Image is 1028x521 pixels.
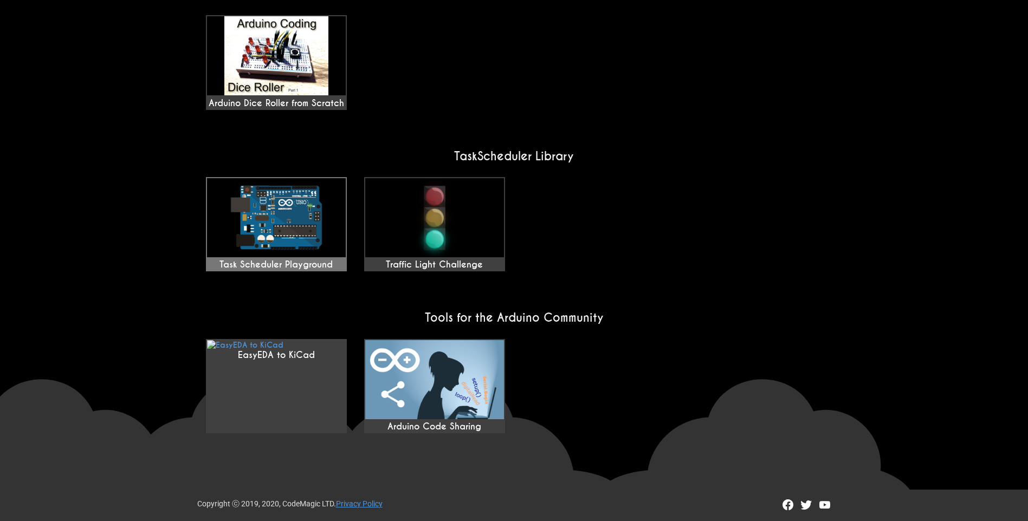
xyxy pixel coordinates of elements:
[206,339,347,433] a: EasyEDA to KiCad
[197,498,383,512] div: Copyright ⓒ 2019, 2020, CodeMagic LTD.
[336,499,383,508] a: Privacy Policy
[207,178,346,257] img: Task Scheduler Playground
[207,259,346,270] div: Task Scheduler Playground
[207,350,346,361] div: EasyEDA to KiCad
[365,259,504,270] div: Traffic Light Challenge
[364,177,505,271] a: Traffic Light Challenge
[207,16,346,109] div: Arduino Dice Roller from Scratch
[206,15,347,110] a: Arduino Dice Roller from Scratch
[207,340,283,350] img: EasyEDA to KiCad
[365,178,504,257] img: Traffic Light Challenge
[207,16,346,95] img: maxresdefault.jpg
[365,421,504,432] div: Arduino Code Sharing
[206,177,347,271] a: Task Scheduler Playground
[365,340,504,419] img: EasyEDA to KiCad
[364,339,505,433] a: Arduino Code Sharing
[197,310,831,325] h2: Tools for the Arduino Community
[197,149,831,164] h2: TaskScheduler Library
